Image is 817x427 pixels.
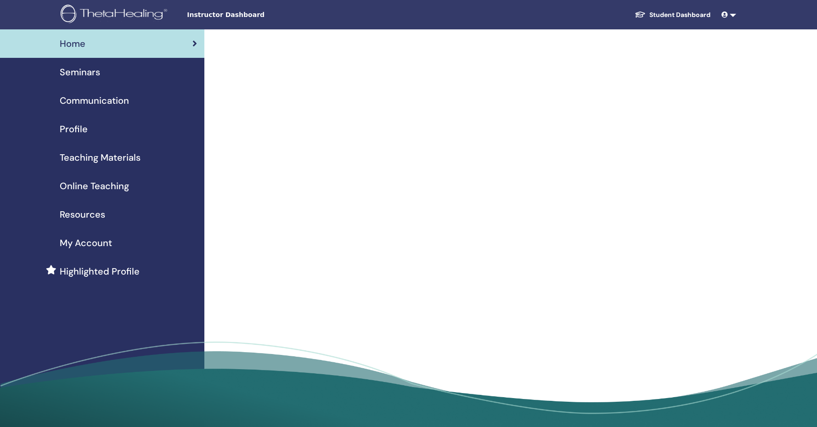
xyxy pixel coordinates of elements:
span: Teaching Materials [60,151,141,164]
span: Communication [60,94,129,107]
a: Student Dashboard [627,6,718,23]
img: logo.png [61,5,170,25]
span: Home [60,37,85,51]
span: Instructor Dashboard [187,10,325,20]
span: Profile [60,122,88,136]
span: Online Teaching [60,179,129,193]
span: Highlighted Profile [60,264,140,278]
span: Resources [60,208,105,221]
img: graduation-cap-white.svg [635,11,646,18]
span: Seminars [60,65,100,79]
span: My Account [60,236,112,250]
